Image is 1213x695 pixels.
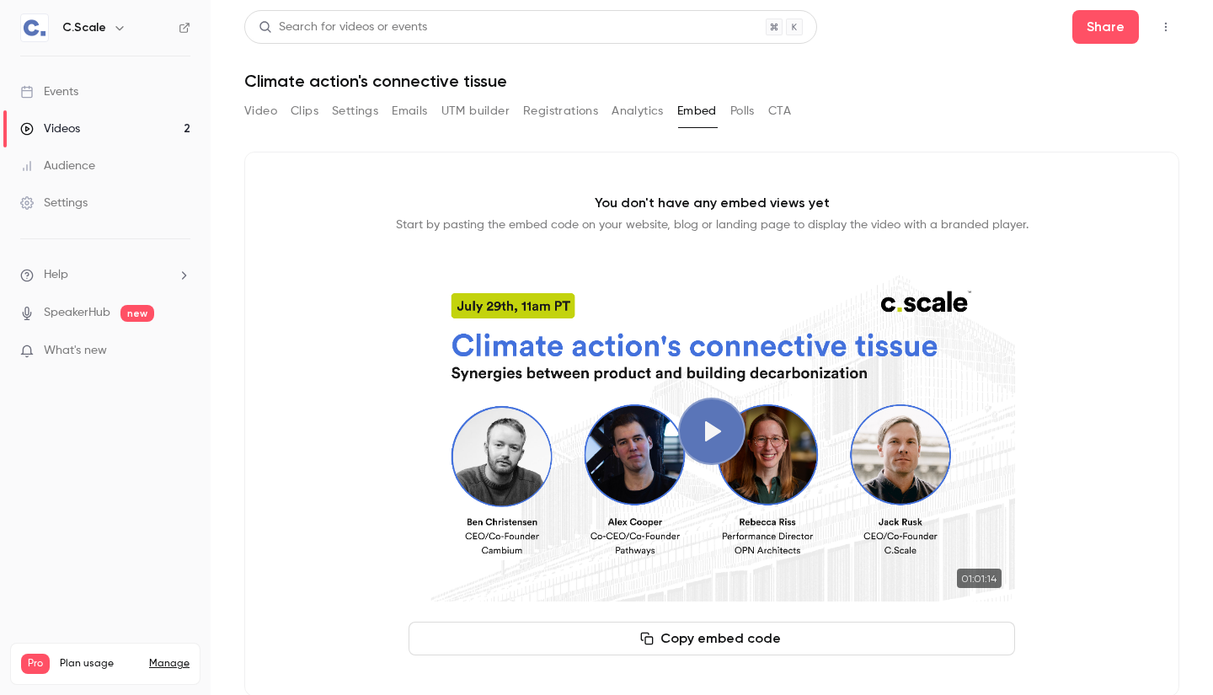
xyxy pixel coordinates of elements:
button: Analytics [612,98,664,125]
time: 01:01:14 [957,569,1002,588]
button: Emails [392,98,427,125]
span: What's new [44,342,107,360]
button: Clips [291,98,318,125]
p: You don't have any embed views yet [595,193,830,213]
h1: Climate action's connective tissue [244,71,1179,91]
p: Start by pasting the embed code on your website, blog or landing page to display the video with a... [396,217,1029,233]
span: new [120,305,154,322]
button: Top Bar Actions [1152,13,1179,40]
section: Cover [409,260,1015,601]
li: help-dropdown-opener [20,266,190,284]
div: Videos [20,120,80,137]
button: Registrations [523,98,598,125]
span: Help [44,266,68,284]
div: Events [20,83,78,100]
span: Pro [21,654,50,674]
button: Share [1072,10,1139,44]
div: Audience [20,158,95,174]
button: Embed [677,98,717,125]
a: Manage [149,657,190,671]
button: Play video [678,398,745,465]
button: UTM builder [441,98,510,125]
h6: C.Scale [62,19,106,36]
a: SpeakerHub [44,304,110,322]
button: Video [244,98,277,125]
button: Polls [730,98,755,125]
button: Settings [332,98,378,125]
img: C.Scale [21,14,48,41]
button: Copy embed code [409,622,1015,655]
div: Settings [20,195,88,211]
span: Plan usage [60,657,139,671]
iframe: Noticeable Trigger [170,344,190,359]
div: Search for videos or events [259,19,427,36]
button: CTA [768,98,791,125]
